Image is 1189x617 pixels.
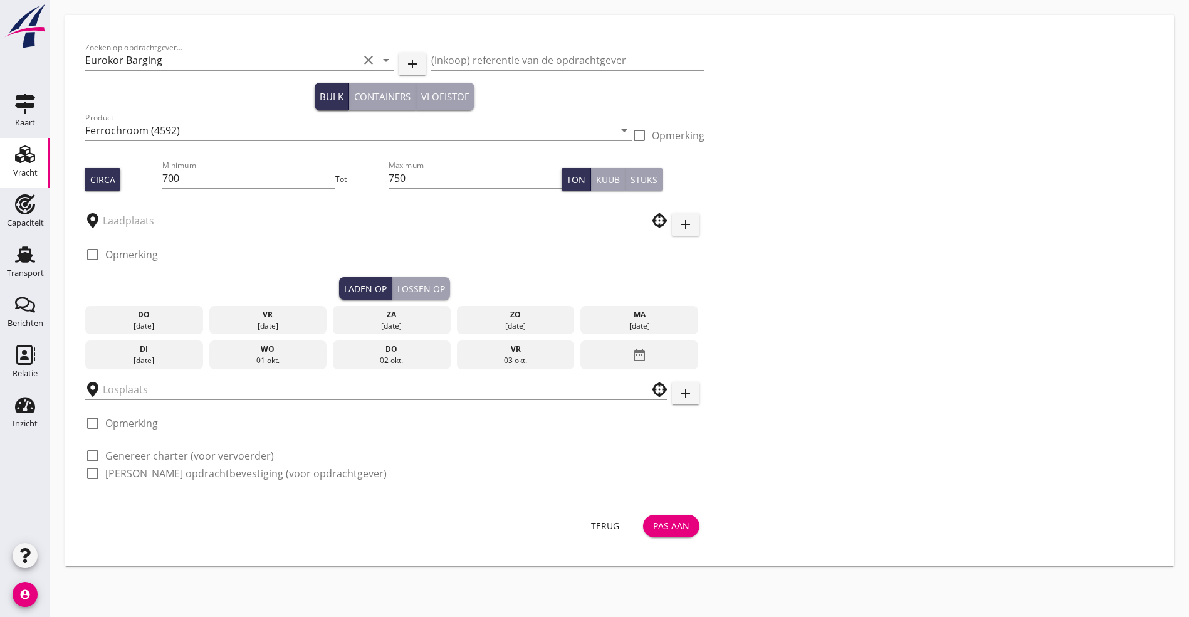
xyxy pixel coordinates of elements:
i: date_range [632,344,647,366]
button: Bulk [315,83,349,110]
label: Opmerking [652,129,704,142]
i: add [678,217,693,232]
input: Zoeken op opdrachtgever... [85,50,359,70]
div: [DATE] [584,320,695,332]
label: [PERSON_NAME] opdrachtbevestiging (voor opdrachtgever) [105,467,387,480]
i: clear [361,53,376,68]
i: add [405,56,420,71]
div: Vracht [13,169,38,177]
div: [DATE] [212,320,323,332]
div: do [88,309,200,320]
i: add [678,386,693,401]
i: account_circle [13,582,38,607]
input: Losplaats [103,379,632,399]
div: za [336,309,448,320]
div: 03 okt. [459,355,571,366]
div: Vloeistof [421,90,469,104]
div: Capaciteit [7,219,44,227]
img: logo-small.a267ee39.svg [3,3,48,50]
button: Containers [349,83,416,110]
button: Vloeistof [416,83,474,110]
div: vr [212,309,323,320]
div: ma [584,309,695,320]
div: 02 okt. [336,355,448,366]
div: Terug [588,519,623,532]
div: 01 okt. [212,355,323,366]
label: Opmerking [105,417,158,430]
button: Laden op [339,277,392,300]
div: wo [212,344,323,355]
div: Circa [90,173,115,186]
div: Berichten [8,319,43,327]
div: Relatie [13,369,38,377]
i: arrow_drop_down [379,53,394,68]
div: Laden op [344,282,387,295]
button: Pas aan [643,515,699,537]
div: [DATE] [459,320,571,332]
i: arrow_drop_down [617,123,632,138]
div: [DATE] [336,320,448,332]
button: Lossen op [392,277,450,300]
div: di [88,344,200,355]
div: Transport [7,269,44,277]
div: Kuub [596,173,620,186]
button: Ton [562,168,591,191]
button: Stuks [626,168,663,191]
div: Containers [354,90,411,104]
div: Kaart [15,119,35,127]
div: [DATE] [88,320,200,332]
button: Circa [85,168,120,191]
div: Inzicht [13,419,38,428]
input: Minimum [162,168,335,188]
label: Opmerking [105,248,158,261]
div: [DATE] [88,355,200,366]
label: Genereer charter (voor vervoerder) [105,450,274,462]
button: Terug [578,515,633,537]
button: Kuub [591,168,626,191]
div: Ton [567,173,585,186]
div: Lossen op [397,282,445,295]
div: zo [459,309,571,320]
div: Pas aan [653,519,689,532]
div: Bulk [320,90,343,104]
div: Tot [335,174,389,185]
input: Maximum [389,168,561,188]
input: (inkoop) referentie van de opdrachtgever [431,50,704,70]
input: Product [85,120,614,140]
div: vr [459,344,571,355]
input: Laadplaats [103,211,632,231]
div: Stuks [631,173,657,186]
div: do [336,344,448,355]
